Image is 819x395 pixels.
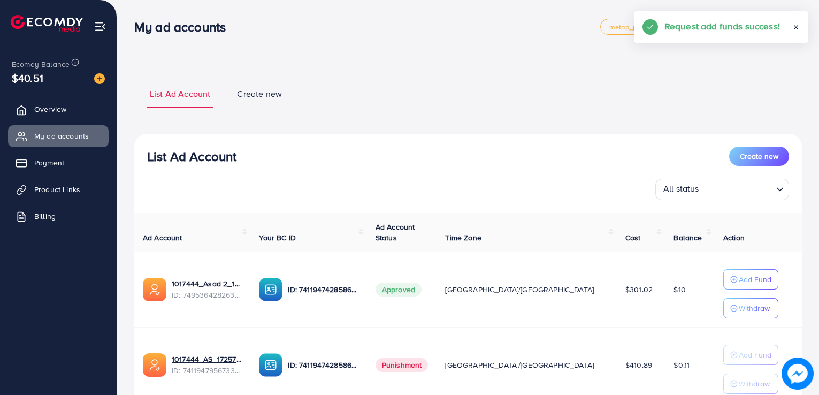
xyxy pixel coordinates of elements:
a: Product Links [8,179,109,200]
span: Time Zone [445,232,481,243]
button: Add Fund [723,269,778,290]
span: Create new [740,151,778,162]
img: image [94,73,105,84]
span: Cost [625,232,641,243]
span: Payment [34,157,64,168]
span: Punishment [376,358,428,372]
a: Payment [8,152,109,173]
span: Overview [34,104,66,115]
span: $410.89 [625,360,652,370]
img: menu [94,20,106,33]
span: metap_pakistan_001 [609,24,675,31]
a: My ad accounts [8,125,109,147]
span: Approved [376,283,422,297]
div: Search for option [655,179,789,200]
img: ic-ads-acc.e4c84228.svg [143,353,166,377]
span: $0.11 [673,360,690,370]
span: My ad accounts [34,131,89,141]
img: logo [11,15,83,32]
a: 1017444_AS_1725728637638 [172,354,242,364]
img: image [782,358,814,390]
span: $40.51 [12,70,43,86]
span: Ad Account Status [376,222,415,243]
span: $10 [673,284,685,295]
a: metap_pakistan_001 [600,19,684,35]
button: Withdraw [723,298,778,318]
p: Add Fund [739,273,771,286]
div: <span class='underline'>1017444_AS_1725728637638</span></br>7411947956733263888 [172,354,242,376]
span: ID: 7495364282637893649 [172,290,242,300]
span: Billing [34,211,56,222]
span: ID: 7411947956733263888 [172,365,242,376]
h5: Request add funds success! [664,19,780,33]
button: Add Fund [723,345,778,365]
span: All status [661,180,701,197]
img: ic-ads-acc.e4c84228.svg [143,278,166,301]
p: ID: 7411947428586192913 [288,359,358,371]
span: Ad Account [143,232,182,243]
span: Balance [673,232,702,243]
span: [GEOGRAPHIC_DATA]/[GEOGRAPHIC_DATA] [445,360,594,370]
span: Ecomdy Balance [12,59,70,70]
a: Billing [8,206,109,227]
button: Create new [729,147,789,166]
span: Action [723,232,745,243]
span: Your BC ID [259,232,296,243]
span: $301.02 [625,284,653,295]
button: Withdraw [723,374,778,394]
p: ID: 7411947428586192913 [288,283,358,296]
span: Product Links [34,184,80,195]
div: <span class='underline'>1017444_Asad 2_1745150507456</span></br>7495364282637893649 [172,278,242,300]
img: ic-ba-acc.ded83a64.svg [259,278,282,301]
span: Create new [237,88,282,100]
input: Search for option [702,181,772,197]
a: Overview [8,98,109,120]
p: Add Fund [739,348,771,361]
h3: List Ad Account [147,149,236,164]
img: ic-ba-acc.ded83a64.svg [259,353,282,377]
span: List Ad Account [150,88,210,100]
a: 1017444_Asad 2_1745150507456 [172,278,242,289]
h3: My ad accounts [134,19,234,35]
p: Withdraw [739,302,770,315]
p: Withdraw [739,377,770,390]
span: [GEOGRAPHIC_DATA]/[GEOGRAPHIC_DATA] [445,284,594,295]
